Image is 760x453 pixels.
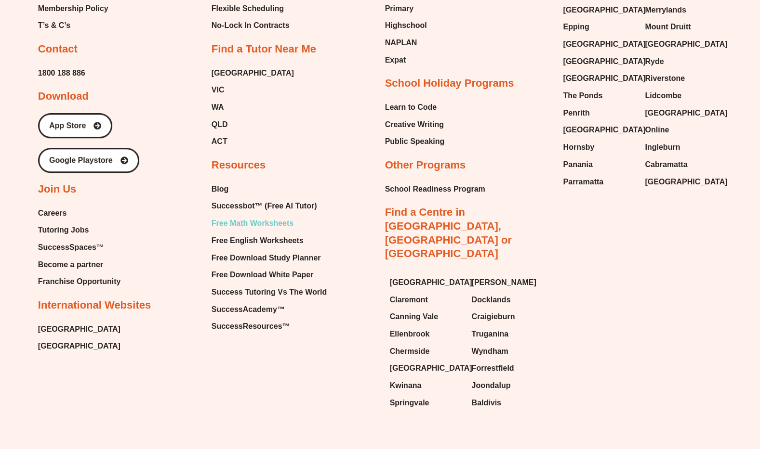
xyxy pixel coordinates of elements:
[390,275,472,290] span: [GEOGRAPHIC_DATA]
[49,122,86,129] span: App Store
[563,37,645,52] span: [GEOGRAPHIC_DATA]
[645,71,685,86] span: Riverstone
[390,310,462,324] a: Canning Vale
[645,54,664,69] span: Ryde
[563,20,635,34] a: Epping
[563,3,645,17] span: [GEOGRAPHIC_DATA]
[563,71,635,86] a: [GEOGRAPHIC_DATA]
[645,140,680,155] span: Ingleburn
[38,223,89,237] span: Tutoring Jobs
[38,18,108,33] a: T’s & C’s
[212,66,294,80] a: [GEOGRAPHIC_DATA]
[212,268,314,282] span: Free Download White Paper
[390,293,462,307] a: Claremont
[471,275,544,290] a: [PERSON_NAME]
[645,106,727,120] span: [GEOGRAPHIC_DATA]
[645,20,717,34] a: Mount Druitt
[38,322,120,337] a: [GEOGRAPHIC_DATA]
[385,117,444,132] span: Creative Writing
[38,1,108,16] span: Membership Policy
[212,319,327,334] a: SuccessResources™
[471,361,514,375] span: Forrestfield
[385,36,431,50] a: NAPLAN
[645,20,691,34] span: Mount Druitt
[471,378,510,393] span: Joondalup
[563,20,589,34] span: Epping
[38,206,67,220] span: Careers
[563,157,635,172] a: Panania
[38,258,103,272] span: Become a partner
[385,182,485,196] a: School Readiness Program
[38,240,121,255] a: SuccessSpaces™
[212,268,327,282] a: Free Download White Paper
[385,206,512,259] a: Find a Centre in [GEOGRAPHIC_DATA], [GEOGRAPHIC_DATA] or [GEOGRAPHIC_DATA]
[471,310,515,324] span: Craigieburn
[38,274,121,289] a: Franchise Opportunity
[212,233,304,248] span: Free English Worksheets
[645,37,717,52] a: [GEOGRAPHIC_DATA]
[563,175,603,189] span: Parramatta
[563,175,635,189] a: Parramatta
[38,66,85,80] span: 1800 188 886
[38,113,112,138] a: App Store
[645,3,686,17] span: Merrylands
[563,3,635,17] a: [GEOGRAPHIC_DATA]
[385,1,431,16] a: Primary
[645,71,717,86] a: Riverstone
[645,123,669,137] span: Online
[212,42,316,56] h2: Find a Tutor Near Me
[471,344,508,359] span: Wyndham
[212,285,327,299] a: Success Tutoring Vs The World
[212,117,228,132] span: QLD
[390,361,462,375] a: [GEOGRAPHIC_DATA]
[212,117,294,132] a: QLD
[563,89,602,103] span: The Ponds
[645,123,717,137] a: Online
[390,396,462,410] a: Springvale
[212,18,293,33] a: No-Lock In Contracts
[212,251,321,265] span: Free Download Study Planner
[645,37,727,52] span: [GEOGRAPHIC_DATA]
[471,310,544,324] a: Craigieburn
[385,1,414,16] span: Primary
[385,53,406,67] span: Expat
[645,54,717,69] a: Ryde
[645,157,687,172] span: Cabramatta
[471,293,510,307] span: Docklands
[390,396,429,410] span: Springvale
[212,134,294,149] a: ACT
[212,302,327,317] a: SuccessAcademy™
[38,206,121,220] a: Careers
[38,148,139,173] a: Google Playstore
[385,134,445,149] a: Public Speaking
[385,117,445,132] a: Creative Writing
[212,158,266,172] h2: Resources
[212,100,224,115] span: WA
[471,275,536,290] span: [PERSON_NAME]
[645,89,717,103] a: Lidcombe
[563,54,645,69] span: [GEOGRAPHIC_DATA]
[563,89,635,103] a: The Ponds
[212,251,327,265] a: Free Download Study Planner
[563,106,635,120] a: Penrith
[385,18,431,33] a: Highschool
[563,54,635,69] a: [GEOGRAPHIC_DATA]
[38,240,104,255] span: SuccessSpaces™
[212,199,327,213] a: Successbot™ (Free AI Tutor)
[212,83,294,97] a: VIC
[563,140,635,155] a: Hornsby
[390,327,462,341] a: Ellenbrook
[600,344,760,453] iframe: Chat Widget
[49,156,113,164] span: Google Playstore
[38,258,121,272] a: Become a partner
[212,302,285,317] span: SuccessAcademy™
[38,18,70,33] span: T’s & C’s
[385,53,431,67] a: Expat
[38,339,120,353] a: [GEOGRAPHIC_DATA]
[385,36,417,50] span: NAPLAN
